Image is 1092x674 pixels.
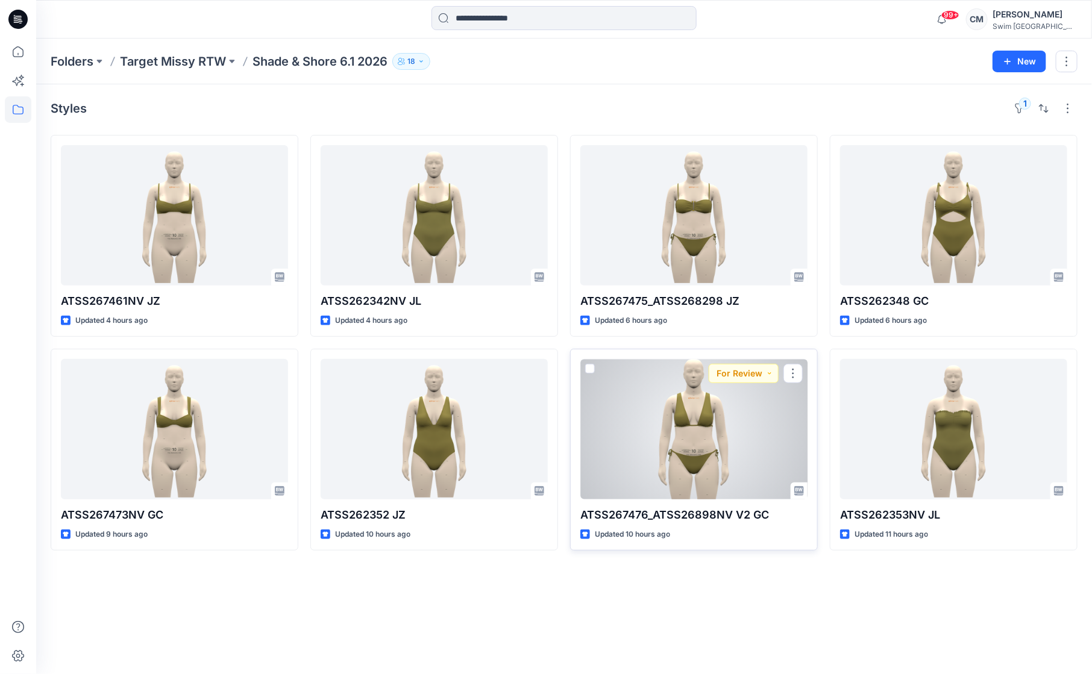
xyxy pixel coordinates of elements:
a: ATSS267476_ATSS26898NV V2 GC [580,359,808,499]
p: Shade & Shore 6.1 2026 [253,53,388,70]
p: ATSS267473NV GC [61,507,288,523]
a: Target Missy RTW [120,53,226,70]
a: ATSS267475_ATSS268298 JZ [580,145,808,286]
div: [PERSON_NAME] [993,7,1077,22]
span: 99+ [941,10,959,20]
p: ATSS267461NV JZ [61,293,288,310]
a: ATSS262348 GC [840,145,1067,286]
a: ATSS267461NV JZ [61,145,288,286]
p: 18 [407,55,415,68]
button: 1 [1010,99,1029,118]
a: Folders [51,53,93,70]
button: 18 [392,53,430,70]
button: New [993,51,1046,72]
p: ATSS267475_ATSS268298 JZ [580,293,808,310]
p: Updated 6 hours ago [595,314,667,327]
p: Updated 4 hours ago [335,314,407,327]
p: Updated 6 hours ago [855,314,927,327]
div: Swim [GEOGRAPHIC_DATA] [993,22,1077,31]
a: ATSS262352 JZ [321,359,548,499]
p: Updated 10 hours ago [335,528,410,541]
p: ATSS262352 JZ [321,507,548,523]
p: ATSS262348 GC [840,293,1067,310]
p: ATSS262353NV JL [840,507,1067,523]
p: ATSS262342NV JL [321,293,548,310]
a: ATSS262353NV JL [840,359,1067,499]
p: Updated 4 hours ago [75,314,148,327]
div: CM [966,8,988,30]
p: Updated 9 hours ago [75,528,148,541]
p: Updated 11 hours ago [855,528,928,541]
h4: Styles [51,101,87,116]
p: Updated 10 hours ago [595,528,670,541]
p: ATSS267476_ATSS26898NV V2 GC [580,507,808,523]
a: ATSS262342NV JL [321,145,548,286]
a: ATSS267473NV GC [61,359,288,499]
